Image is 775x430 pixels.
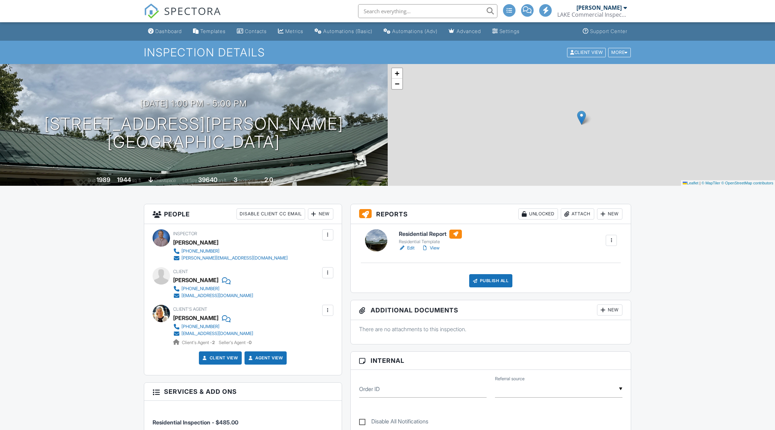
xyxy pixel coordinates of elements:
div: 2.0 [264,176,273,183]
a: Templates [190,25,228,38]
img: Marker [577,111,586,125]
span: crawlspace [154,178,176,183]
a: © OpenStreetMap contributors [721,181,773,185]
span: − [395,79,399,88]
a: Edit [399,245,414,252]
a: [PHONE_NUMBER] [173,285,253,292]
a: Client View [566,49,607,55]
div: 1989 [96,176,110,183]
strong: 2 [212,340,215,345]
a: [PHONE_NUMBER] [173,248,288,255]
img: The Best Home Inspection Software - Spectora [144,3,159,19]
h3: Internal [351,352,631,370]
div: New [597,208,622,220]
div: Templates [200,28,226,34]
a: [EMAIL_ADDRESS][DOMAIN_NAME] [173,330,253,337]
span: Client [173,269,188,274]
a: Automations (Advanced) [381,25,440,38]
a: Agent View [247,355,283,361]
div: 1944 [117,176,131,183]
div: Unlocked [518,208,558,220]
label: Order ID [359,385,380,393]
span: sq. ft. [132,178,142,183]
span: Built [88,178,95,183]
div: New [597,304,622,316]
div: [PHONE_NUMBER] [181,286,219,292]
h3: Additional Documents [351,300,631,320]
strong: 0 [249,340,251,345]
a: Metrics [275,25,306,38]
label: Disable All Notifications [359,418,428,427]
a: Zoom out [392,79,402,89]
a: Leaflet [683,181,698,185]
div: Automations (Basic) [323,28,372,34]
a: SPECTORA [144,9,221,24]
span: Lot Size [183,178,197,183]
div: [PERSON_NAME][EMAIL_ADDRESS][DOMAIN_NAME] [181,255,288,261]
a: © MapTiler [702,181,720,185]
a: [PHONE_NUMBER] [173,323,253,330]
h1: [STREET_ADDRESS][PERSON_NAME] [GEOGRAPHIC_DATA] [44,115,343,152]
h3: [DATE] 1:00 pm - 5:00 pm [140,99,247,108]
span: SPECTORA [164,3,221,18]
a: [EMAIL_ADDRESS][DOMAIN_NAME] [173,292,253,299]
div: Metrics [285,28,303,34]
span: bedrooms [239,178,258,183]
span: Seller's Agent - [219,340,251,345]
span: Residential Inspection - $485.00 [153,419,238,426]
input: Search everything... [358,4,497,18]
span: Client's Agent [173,306,207,312]
div: Support Center [590,28,627,34]
div: 3 [234,176,238,183]
div: Settings [499,28,520,34]
div: [PERSON_NAME] [173,237,218,248]
div: [EMAIL_ADDRESS][DOMAIN_NAME] [181,331,253,336]
a: Zoom in [392,68,402,79]
span: bathrooms [274,178,294,183]
div: New [308,208,333,220]
h3: People [144,204,342,224]
div: Residential Template [399,239,462,245]
div: LAKE Commercial Inspections & Consulting, llc. [557,11,627,18]
div: Dashboard [155,28,182,34]
div: [EMAIL_ADDRESS][DOMAIN_NAME] [181,293,253,298]
div: More [608,48,631,57]
span: sq.ft. [218,178,227,183]
div: Attach [561,208,594,220]
h3: Services & Add ons [144,383,342,401]
div: [PERSON_NAME] [173,275,218,285]
span: Client's Agent - [182,340,216,345]
a: Advanced [446,25,484,38]
a: View [421,245,440,252]
div: 39640 [198,176,217,183]
div: Publish All [469,274,513,287]
div: [PHONE_NUMBER] [181,324,219,329]
div: Automations (Adv) [392,28,437,34]
span: + [395,69,399,78]
h3: Reports [351,204,631,224]
span: | [699,181,700,185]
a: Dashboard [145,25,185,38]
a: [PERSON_NAME][EMAIL_ADDRESS][DOMAIN_NAME] [173,255,288,262]
span: Inspector [173,231,197,236]
a: Settings [489,25,522,38]
p: There are no attachments to this inspection. [359,325,623,333]
div: Contacts [245,28,267,34]
label: Referral source [495,376,525,382]
a: Automations (Basic) [312,25,375,38]
a: Residential Report Residential Template [399,230,462,245]
a: Client View [201,355,238,361]
h6: Residential Report [399,230,462,239]
div: Disable Client CC Email [237,208,305,220]
div: [PHONE_NUMBER] [181,248,219,254]
div: [PERSON_NAME] [576,4,622,11]
a: [PERSON_NAME] [173,313,218,323]
div: Advanced [457,28,481,34]
a: Support Center [580,25,630,38]
h1: Inspection Details [144,46,631,58]
a: Contacts [234,25,270,38]
div: Client View [567,48,606,57]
